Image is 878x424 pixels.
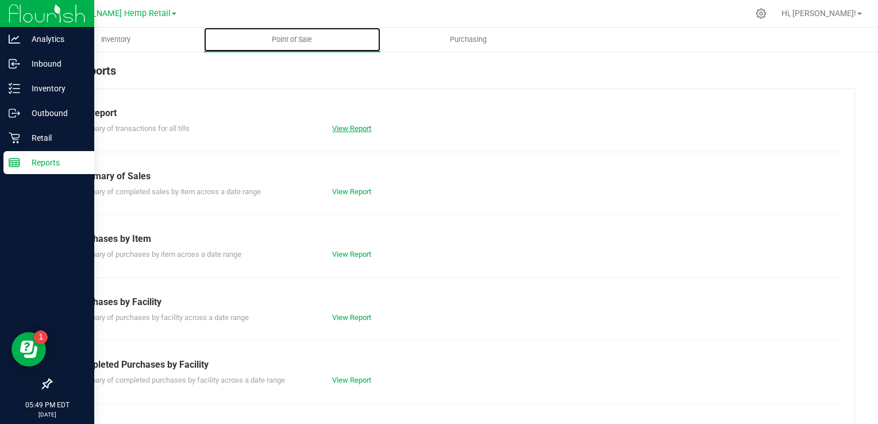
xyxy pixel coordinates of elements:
[74,295,831,309] div: Purchases by Facility
[20,131,89,145] p: Retail
[9,58,20,70] inline-svg: Inbound
[74,250,241,259] span: Summary of purchases by item across a date range
[256,34,328,45] span: Point of Sale
[74,106,831,120] div: Till Report
[74,358,831,372] div: Completed Purchases by Facility
[74,232,831,246] div: Purchases by Item
[20,82,89,95] p: Inventory
[9,107,20,119] inline-svg: Outbound
[11,332,46,367] iframe: Resource center
[5,400,89,410] p: 05:49 PM EDT
[74,169,831,183] div: Summary of Sales
[754,8,768,19] div: Manage settings
[20,106,89,120] p: Outbound
[51,62,855,88] div: POS Reports
[380,28,557,52] a: Purchasing
[332,187,371,196] a: View Report
[204,28,380,52] a: Point of Sale
[332,376,371,384] a: View Report
[20,32,89,46] p: Analytics
[28,28,204,52] a: Inventory
[9,33,20,45] inline-svg: Analytics
[74,376,285,384] span: Summary of completed purchases by facility across a date range
[434,34,502,45] span: Purchasing
[34,330,48,344] iframe: Resource center unread badge
[74,313,249,322] span: Summary of purchases by facility across a date range
[9,83,20,94] inline-svg: Inventory
[332,124,371,133] a: View Report
[5,410,89,419] p: [DATE]
[20,57,89,71] p: Inbound
[9,132,20,144] inline-svg: Retail
[74,124,190,133] span: Summary of transactions for all tills
[20,156,89,169] p: Reports
[332,313,371,322] a: View Report
[86,34,146,45] span: Inventory
[74,187,261,196] span: Summary of completed sales by item across a date range
[9,157,20,168] inline-svg: Reports
[781,9,856,18] span: Hi, [PERSON_NAME]!
[59,9,171,18] span: [PERSON_NAME] Hemp Retail
[332,250,371,259] a: View Report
